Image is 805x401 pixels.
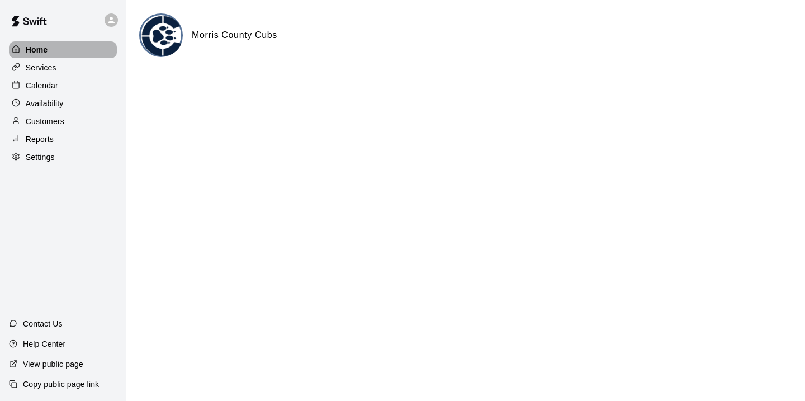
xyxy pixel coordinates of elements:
[23,338,65,350] p: Help Center
[26,98,64,109] p: Availability
[26,152,55,163] p: Settings
[23,318,63,329] p: Contact Us
[192,28,277,43] h6: Morris County Cubs
[141,15,183,57] img: Morris County Cubs logo
[26,116,64,127] p: Customers
[9,41,117,58] a: Home
[9,149,117,166] a: Settings
[9,59,117,76] a: Services
[9,113,117,130] a: Customers
[9,131,117,148] a: Reports
[26,134,54,145] p: Reports
[23,358,83,370] p: View public page
[23,379,99,390] p: Copy public page link
[9,77,117,94] a: Calendar
[26,44,48,55] p: Home
[9,95,117,112] a: Availability
[26,62,56,73] p: Services
[26,80,58,91] p: Calendar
